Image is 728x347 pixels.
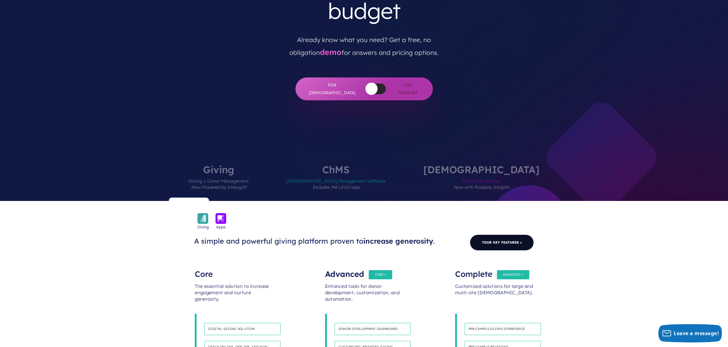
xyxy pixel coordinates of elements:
[658,324,722,342] button: Leave a message!
[286,174,386,201] span: [DEMOGRAPHIC_DATA] Management Software
[312,184,360,190] em: Includes the LEAD app
[197,224,209,230] span: Giving
[268,165,404,201] label: ChMS
[197,213,208,224] img: icon_giving-bckgrnd-600x600-1.png
[195,265,273,277] div: Core
[325,265,403,277] div: Advanced
[191,184,246,190] em: Now Powered by Everygift
[195,277,273,314] div: The essential solution to increase engagement and nurture generosity.
[204,323,281,335] h4: Digital giving solution
[335,323,411,335] h4: Donor development dashboard
[277,28,452,59] p: Already know what you need? Get a free, no obligation for answers and pricing options.
[216,213,226,224] img: icon_apps-bckgrnd-600x600-1.png
[189,174,248,201] span: Giving + Donor Management
[363,237,433,245] span: increase generosity
[320,47,342,57] a: demo
[674,330,719,337] span: Leave a message!
[194,237,441,246] h3: A simple and powerful giving platform proven to .
[454,184,509,190] em: Now with Pushpay Insights
[325,277,403,314] div: Enhanced tools for donor development, customization, and automation.
[405,165,558,201] label: [DEMOGRAPHIC_DATA]
[216,224,226,230] span: Apps
[395,81,421,96] span: For Parishes
[465,323,541,335] h4: Per-Campus giving experience
[455,265,533,277] div: Complete
[308,81,357,96] span: For [DEMOGRAPHIC_DATA]
[423,174,539,201] span: All-in-One Solution
[170,165,267,201] label: Giving
[455,277,533,314] div: Customized solutions for large and multi-site [DEMOGRAPHIC_DATA].
[470,234,534,251] a: Tour Key Features >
